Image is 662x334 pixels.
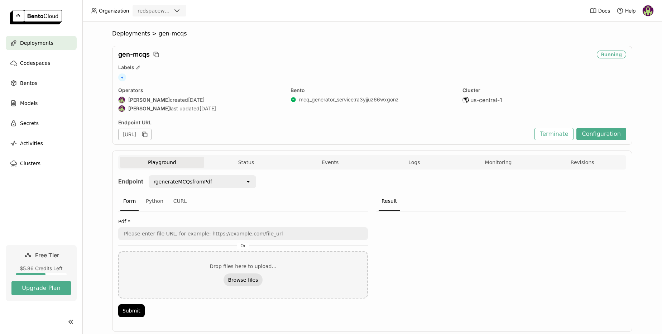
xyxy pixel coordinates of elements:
[119,228,367,239] input: Please enter file URL, for example: https://example.com/file_url
[20,99,38,108] span: Models
[6,116,77,130] a: Secrets
[118,178,143,185] strong: Endpoint
[171,192,190,211] div: CURL
[456,157,541,168] button: Monitoring
[112,30,150,37] span: Deployments
[120,192,139,211] div: Form
[237,243,249,249] span: Or
[20,119,39,128] span: Secrets
[99,8,129,14] span: Organization
[118,96,282,104] div: created
[10,10,62,24] img: logo
[379,192,400,211] div: Result
[6,56,77,70] a: Codespaces
[20,159,40,168] span: Clusters
[188,97,205,103] span: [DATE]
[288,157,372,168] button: Events
[291,87,454,94] div: Bento
[6,245,77,301] a: Free Tier$5.86 Credits LeftUpgrade Plan
[138,7,171,14] div: redspaceworks
[20,39,53,47] span: Deployments
[150,30,159,37] span: >
[172,8,173,15] input: Selected redspaceworks.
[118,87,282,94] div: Operators
[470,96,502,104] span: us-central-1
[11,281,71,295] button: Upgrade Plan
[540,157,624,168] button: Revisions
[643,5,653,16] img: Ranajit Sahoo
[118,64,626,71] div: Labels
[6,76,77,90] a: Bentos
[6,96,77,110] a: Models
[245,179,251,185] svg: open
[6,36,77,50] a: Deployments
[625,8,636,14] span: Help
[576,128,626,140] button: Configuration
[598,8,610,14] span: Docs
[112,30,632,37] nav: Breadcrumbs navigation
[154,178,212,185] div: /generateMCQsfromPdf
[118,219,368,224] label: Pdf *
[210,263,277,269] div: Drop files here to upload...
[118,105,282,112] div: last updated
[118,73,126,81] span: +
[159,30,187,37] span: gen-mcqs
[299,96,399,103] a: mcq_generator_service:ra3yjjuz66wxgonz
[118,51,150,58] span: gen-mcqs
[200,105,216,112] span: [DATE]
[118,304,145,317] button: Submit
[118,129,152,140] div: [URL]
[590,7,610,14] a: Docs
[20,59,50,67] span: Codespaces
[128,105,170,112] strong: [PERSON_NAME]
[20,79,37,87] span: Bentos
[534,128,574,140] button: Terminate
[118,119,531,126] div: Endpoint URL
[408,159,420,166] span: Logs
[143,192,166,211] div: Python
[119,97,125,103] img: Ranajit Sahoo
[204,157,288,168] button: Status
[35,252,59,259] span: Free Tier
[462,87,626,94] div: Cluster
[128,97,170,103] strong: [PERSON_NAME]
[119,105,125,112] img: Ranajit Sahoo
[11,265,71,272] div: $5.86 Credits Left
[6,136,77,151] a: Activities
[120,157,204,168] button: Playground
[20,139,43,148] span: Activities
[617,7,636,14] div: Help
[597,51,626,58] div: Running
[224,273,262,286] button: Browse files
[6,156,77,171] a: Clusters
